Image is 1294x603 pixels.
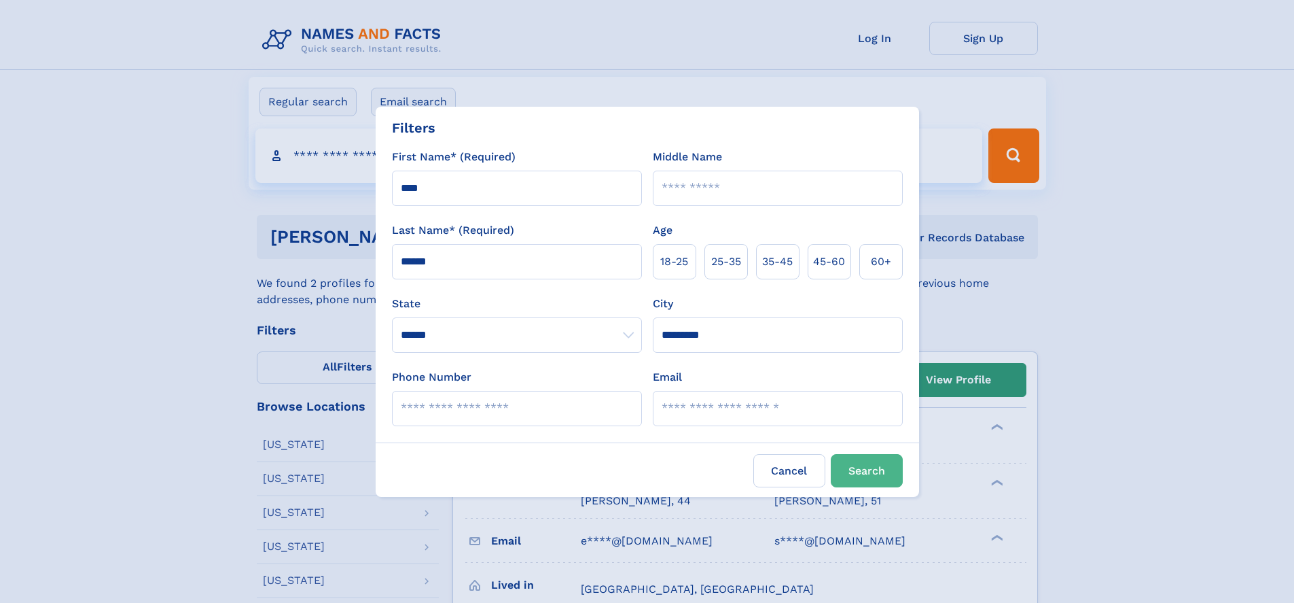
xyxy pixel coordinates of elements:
[660,254,688,270] span: 18‑25
[392,149,516,165] label: First Name* (Required)
[653,369,682,385] label: Email
[711,254,741,270] span: 25‑35
[653,296,673,312] label: City
[392,222,514,239] label: Last Name* (Required)
[392,118,435,138] div: Filters
[392,369,471,385] label: Phone Number
[653,222,672,239] label: Age
[831,454,903,487] button: Search
[813,254,845,270] span: 45‑60
[392,296,642,312] label: State
[762,254,793,270] span: 35‑45
[753,454,825,487] label: Cancel
[653,149,722,165] label: Middle Name
[871,254,891,270] span: 60+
